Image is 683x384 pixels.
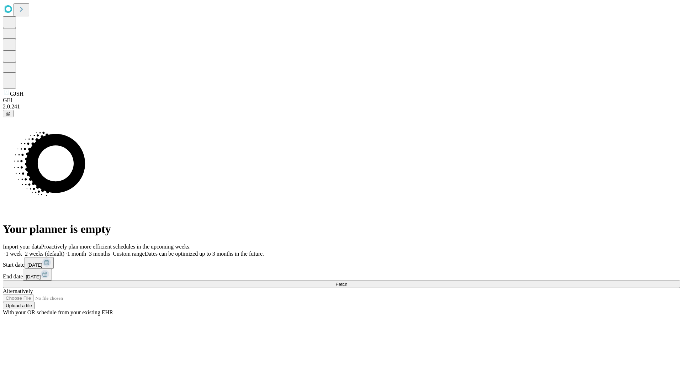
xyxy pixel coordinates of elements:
span: [DATE] [27,262,42,268]
span: Dates can be optimized up to 3 months in the future. [145,251,264,257]
button: [DATE] [25,257,54,269]
span: Custom range [113,251,144,257]
button: Fetch [3,281,680,288]
span: [DATE] [26,274,41,279]
span: 1 month [67,251,86,257]
div: 2.0.241 [3,103,680,110]
span: With your OR schedule from your existing EHR [3,309,113,315]
span: Alternatively [3,288,33,294]
span: Proactively plan more efficient schedules in the upcoming weeks. [41,244,191,250]
h1: Your planner is empty [3,223,680,236]
span: 1 week [6,251,22,257]
button: Upload a file [3,302,35,309]
span: GJSH [10,91,23,97]
span: Fetch [335,282,347,287]
div: End date [3,269,680,281]
div: GEI [3,97,680,103]
span: @ [6,111,11,116]
span: Import your data [3,244,41,250]
button: @ [3,110,14,117]
button: [DATE] [23,269,52,281]
span: 3 months [89,251,110,257]
span: 2 weeks (default) [25,251,64,257]
div: Start date [3,257,680,269]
